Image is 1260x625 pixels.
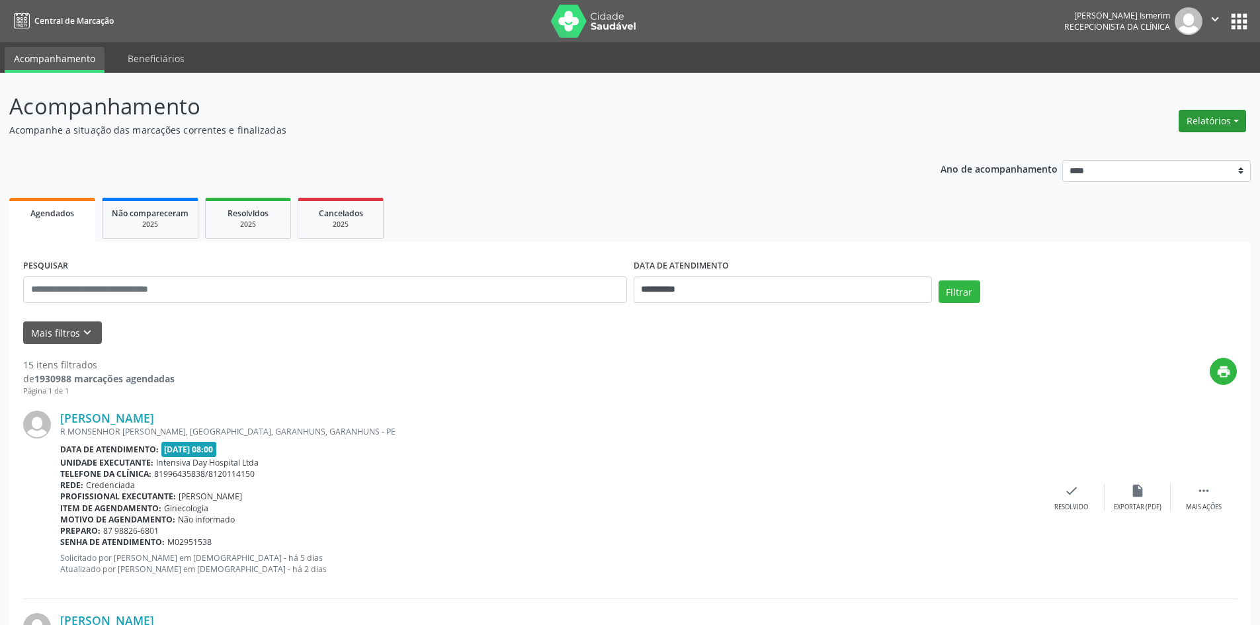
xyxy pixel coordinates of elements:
b: Senha de atendimento: [60,536,165,548]
div: Resolvido [1054,503,1088,512]
div: 2025 [112,220,189,229]
div: Mais ações [1186,503,1222,512]
span: Agendados [30,208,74,219]
i: insert_drive_file [1130,483,1145,498]
label: PESQUISAR [23,256,68,276]
div: R MONSENHOR [PERSON_NAME], [GEOGRAPHIC_DATA], GARANHUNS, GARANHUNS - PE [60,426,1038,437]
b: Preparo: [60,525,101,536]
button: Relatórios [1179,110,1246,132]
img: img [23,411,51,438]
b: Data de atendimento: [60,444,159,455]
b: Item de agendamento: [60,503,161,514]
p: Acompanhe a situação das marcações correntes e finalizadas [9,123,878,137]
div: [PERSON_NAME] Ismerim [1064,10,1170,21]
span: Recepcionista da clínica [1064,21,1170,32]
span: Não compareceram [112,208,189,219]
button:  [1202,7,1228,35]
span: 87 98826-6801 [103,525,159,536]
a: Central de Marcação [9,10,114,32]
i:  [1208,12,1222,26]
div: 15 itens filtrados [23,358,175,372]
b: Unidade executante: [60,457,153,468]
a: [PERSON_NAME] [60,411,154,425]
strong: 1930988 marcações agendadas [34,372,175,385]
div: 2025 [308,220,374,229]
span: Credenciada [86,479,135,491]
i: keyboard_arrow_down [80,325,95,340]
span: Intensiva Day Hospital Ltda [156,457,259,468]
button: print [1210,358,1237,385]
button: Filtrar [939,280,980,303]
p: Ano de acompanhamento [941,160,1058,177]
p: Solicitado por [PERSON_NAME] em [DEMOGRAPHIC_DATA] - há 5 dias Atualizado por [PERSON_NAME] em [D... [60,552,1038,575]
span: Ginecologia [164,503,208,514]
a: Acompanhamento [5,47,105,73]
span: [PERSON_NAME] [179,491,242,502]
p: Acompanhamento [9,90,878,123]
button: apps [1228,10,1251,33]
i: check [1064,483,1079,498]
div: de [23,372,175,386]
b: Motivo de agendamento: [60,514,175,525]
i:  [1197,483,1211,498]
b: Profissional executante: [60,491,176,502]
button: Mais filtroskeyboard_arrow_down [23,321,102,345]
span: M02951538 [167,536,212,548]
a: Beneficiários [118,47,194,70]
span: Central de Marcação [34,15,114,26]
div: 2025 [215,220,281,229]
img: img [1175,7,1202,35]
span: Não informado [178,514,235,525]
div: Exportar (PDF) [1114,503,1161,512]
span: [DATE] 08:00 [161,442,217,457]
b: Rede: [60,479,83,491]
b: Telefone da clínica: [60,468,151,479]
label: DATA DE ATENDIMENTO [634,256,729,276]
i: print [1216,364,1231,379]
span: Resolvidos [228,208,269,219]
span: 81996435838/8120114150 [154,468,255,479]
div: Página 1 de 1 [23,386,175,397]
span: Cancelados [319,208,363,219]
